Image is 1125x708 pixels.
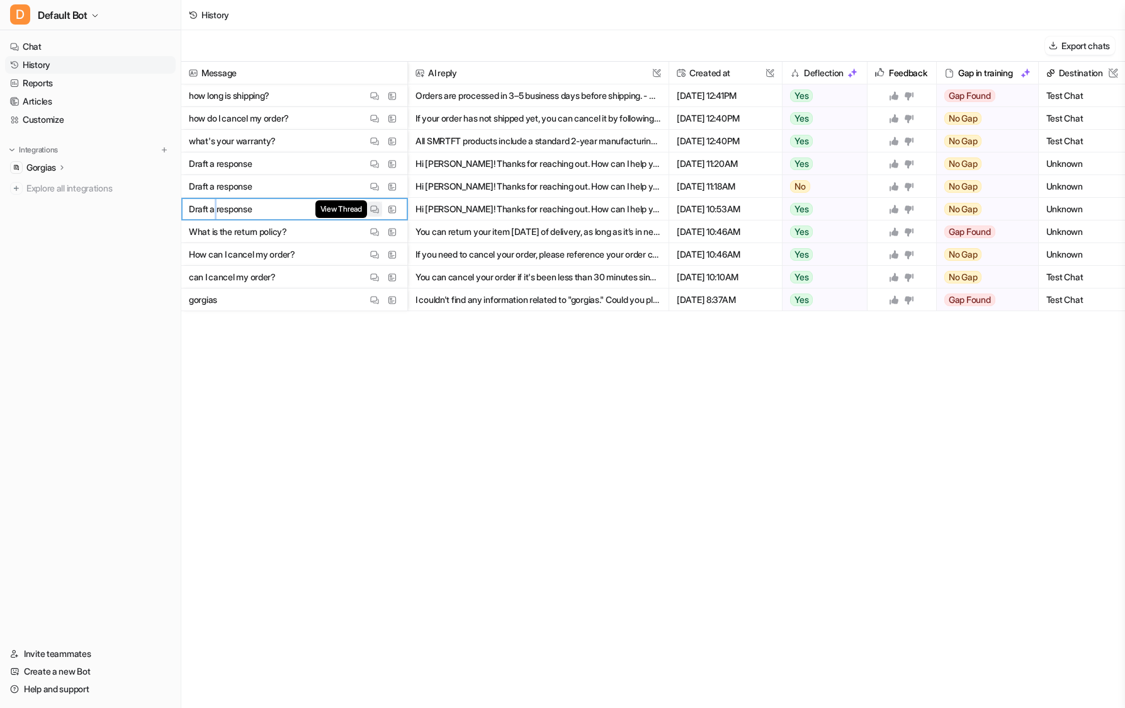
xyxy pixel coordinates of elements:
[5,74,176,92] a: Reports
[5,663,176,680] a: Create a new Bot
[790,89,813,102] span: Yes
[674,175,777,198] span: [DATE] 11:18AM
[416,243,661,266] button: If you need to cancel your order, please reference your order confirmation email and follow the i...
[674,266,777,288] span: [DATE] 10:10AM
[1045,37,1115,55] button: Export chats
[1044,266,1121,288] span: Test Chat
[189,288,217,311] p: gorgias
[1044,220,1121,243] span: Unknown
[790,112,813,125] span: Yes
[937,107,1030,130] button: No Gap
[790,248,813,261] span: Yes
[674,62,777,84] span: Created at
[1044,288,1121,311] span: Test Chat
[674,107,777,130] span: [DATE] 12:40PM
[937,288,1030,311] button: Gap Found
[5,111,176,128] a: Customize
[416,175,661,198] button: Hi [PERSON_NAME]! Thanks for reaching out. How can I help you [DATE]? If you have purchased our p...
[937,175,1030,198] button: No Gap
[944,294,995,306] span: Gap Found
[416,152,661,175] button: Hi [PERSON_NAME]! Thanks for reaching out. How can I help you [DATE]? If you have a specific ques...
[937,130,1030,152] button: No Gap
[944,157,982,170] span: No Gap
[186,62,402,84] span: Message
[783,84,860,107] button: Yes
[1044,62,1121,84] span: Destination
[26,178,171,198] span: Explore all integrations
[10,182,23,195] img: explore all integrations
[944,135,982,147] span: No Gap
[790,294,813,306] span: Yes
[942,62,1033,84] div: Gap in training
[783,152,860,175] button: Yes
[944,89,995,102] span: Gap Found
[783,220,860,243] button: Yes
[13,164,20,171] img: Gorgias
[937,266,1030,288] button: No Gap
[790,135,813,147] span: Yes
[416,266,661,288] button: You can cancel your order if it's been less than 30 minutes since you placed it. Just follow the ...
[783,130,860,152] button: Yes
[189,266,276,288] p: can I cancel my order?
[944,271,982,283] span: No Gap
[889,62,927,84] h2: Feedback
[674,152,777,175] span: [DATE] 11:20AM
[1044,175,1121,198] span: Unknown
[19,145,58,155] p: Integrations
[783,175,860,198] button: No
[1044,243,1121,266] span: Unknown
[944,112,982,125] span: No Gap
[189,243,295,266] p: How can I cancel my order?
[783,243,860,266] button: Yes
[1044,84,1121,107] span: Test Chat
[5,180,176,197] a: Explore all integrations
[10,4,30,25] span: D
[416,288,661,311] button: I couldn't find any information related to "gorgias." Could you please provide more details or cl...
[790,157,813,170] span: Yes
[160,146,169,154] img: menu_add.svg
[1044,152,1121,175] span: Unknown
[937,152,1030,175] button: No Gap
[783,288,860,311] button: Yes
[26,161,56,174] p: Gorgias
[5,56,176,74] a: History
[416,107,661,130] button: If your order has not shipped yet, you can cancel it by following the instructions in your order ...
[5,680,176,698] a: Help and support
[315,200,367,218] span: View Thread
[189,84,269,107] p: how long is shipping?
[790,226,813,238] span: Yes
[674,288,777,311] span: [DATE] 8:37AM
[189,198,252,220] p: Draft a response
[804,62,844,84] h2: Deflection
[790,203,813,215] span: Yes
[783,107,860,130] button: Yes
[937,243,1030,266] button: No Gap
[189,152,252,175] p: Draft a response
[783,266,860,288] button: Yes
[5,645,176,663] a: Invite teammates
[790,180,810,193] span: No
[937,198,1030,220] button: No Gap
[1044,130,1121,152] span: Test Chat
[189,107,289,130] p: how do I cancel my order?
[367,202,382,217] button: View Thread
[1044,198,1121,220] span: Unknown
[937,220,1030,243] button: Gap Found
[783,198,860,220] button: Yes
[416,220,661,243] button: You can return your item [DATE] of delivery, as long as it’s in new and unused condition with the...
[416,84,661,107] button: Orders are processed in 3–5 business days before shipping. - Once your order ships, you’ll receiv...
[201,8,229,21] div: History
[413,62,664,84] span: AI reply
[8,146,16,154] img: expand menu
[38,6,88,24] span: Default Bot
[5,93,176,110] a: Articles
[937,84,1030,107] button: Gap Found
[189,130,276,152] p: what's your warranty?
[674,198,777,220] span: [DATE] 10:53AM
[5,144,62,156] button: Integrations
[674,130,777,152] span: [DATE] 12:40PM
[189,220,287,243] p: What is the return policy?
[189,175,252,198] p: Draft a response
[790,271,813,283] span: Yes
[5,38,176,55] a: Chat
